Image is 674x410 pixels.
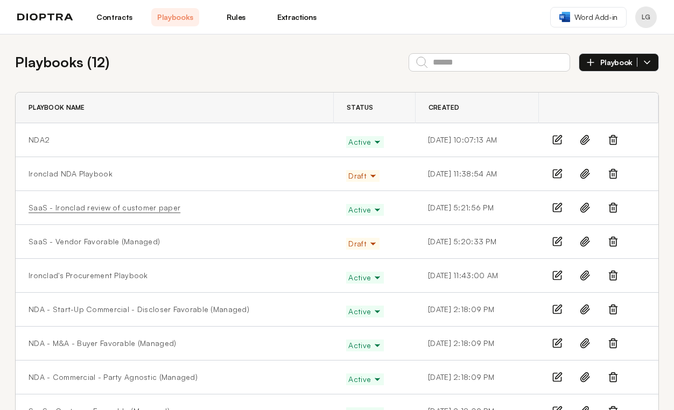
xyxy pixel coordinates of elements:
[29,270,148,281] a: Ironclad's Procurement Playbook
[29,168,113,179] a: Ironclad NDA Playbook
[273,8,321,26] a: Extractions
[346,170,379,182] button: Draft
[347,103,374,112] span: Status
[348,340,382,351] span: Active
[29,236,160,247] a: SaaS - Vendor Favorable (Managed)
[346,373,384,385] button: Active
[429,103,460,112] span: Created
[348,137,382,147] span: Active
[574,12,617,23] span: Word Add-in
[15,52,109,73] h2: Playbooks ( 12 )
[415,191,539,225] td: [DATE] 5:21:56 PM
[29,202,180,213] a: SaaS - Ironclad review of customer paper
[415,360,539,394] td: [DATE] 2:18:09 PM
[348,306,382,317] span: Active
[346,306,384,317] button: Active
[346,204,384,216] button: Active
[415,293,539,327] td: [DATE] 2:18:09 PM
[29,304,249,315] a: NDA - Start-Up Commercial - Discloser Favorable (Managed)
[17,13,73,21] img: logo
[29,372,198,383] a: NDA - Commercial - Party Agnostic (Managed)
[348,374,382,385] span: Active
[600,58,637,67] span: Playbook
[415,157,539,191] td: [DATE] 11:38:54 AM
[151,8,199,26] a: Playbooks
[348,171,377,181] span: Draft
[29,135,50,145] a: NDA2
[559,12,570,22] img: word
[29,103,85,112] span: Playbook Name
[212,8,260,26] a: Rules
[635,6,657,28] button: Profile menu
[579,53,659,72] button: Playbook
[415,123,539,157] td: [DATE] 10:07:13 AM
[346,272,384,284] button: Active
[348,272,382,283] span: Active
[348,238,377,249] span: Draft
[346,340,384,351] button: Active
[550,7,627,27] a: Word Add-in
[346,238,379,250] button: Draft
[348,204,382,215] span: Active
[415,327,539,360] td: [DATE] 2:18:09 PM
[29,338,176,349] a: NDA - M&A - Buyer Favorable (Managed)
[415,259,539,293] td: [DATE] 11:43:00 AM
[415,225,539,259] td: [DATE] 5:20:33 PM
[346,136,384,148] button: Active
[90,8,138,26] a: Contracts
